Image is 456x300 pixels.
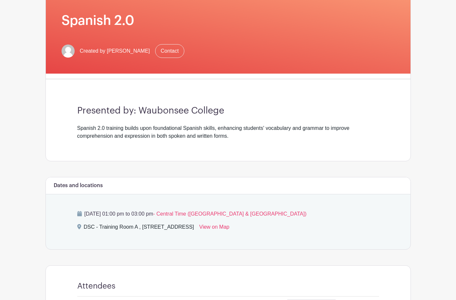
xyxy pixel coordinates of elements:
h6: Dates and locations [54,183,103,189]
img: default-ce2991bfa6775e67f084385cd625a349d9dcbb7a52a09fb2fda1e96e2d18dcdb.png [62,44,75,58]
a: Contact [155,44,184,58]
h1: Spanish 2.0 [62,13,395,28]
div: Spanish 2.0 training builds upon foundational Spanish skills, enhancing students' vocabulary and ... [77,124,379,140]
h4: Attendees [77,281,116,291]
span: - Central Time ([GEOGRAPHIC_DATA] & [GEOGRAPHIC_DATA]) [153,211,306,217]
div: DSC - Training Room A , [STREET_ADDRESS] [84,223,194,234]
p: [DATE] 01:00 pm to 03:00 pm [77,210,379,218]
h3: Presented by: Waubonsee College [77,105,379,116]
span: Created by [PERSON_NAME] [80,47,150,55]
a: View on Map [199,223,229,234]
